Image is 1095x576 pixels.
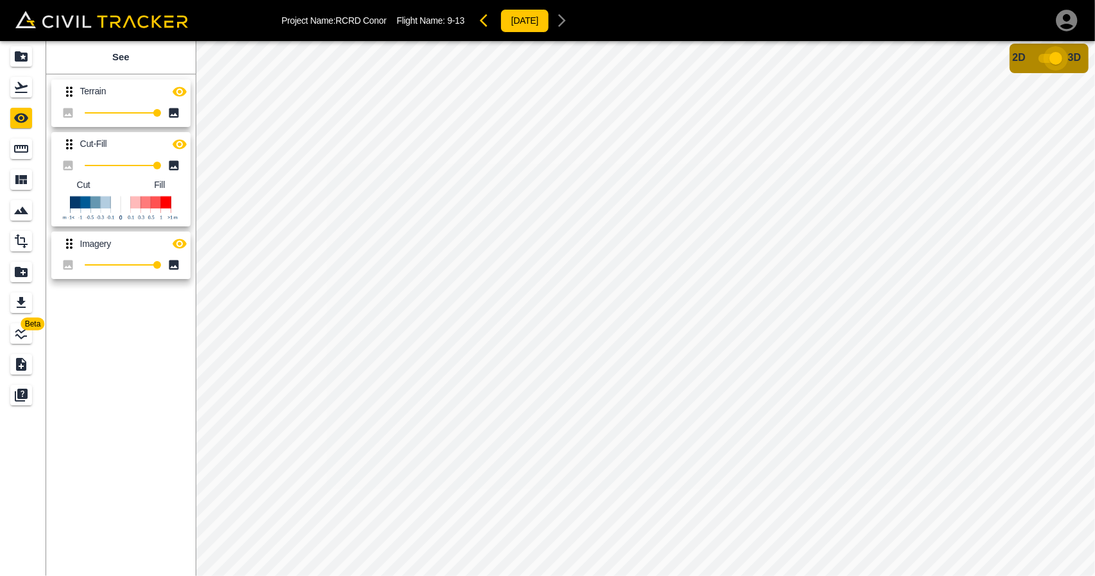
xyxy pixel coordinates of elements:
[396,15,464,26] p: Flight Name:
[282,15,387,26] p: Project Name: RCRD Conor
[15,11,188,29] img: Civil Tracker
[1068,52,1081,63] span: 3D
[447,15,464,26] span: 9-13
[1012,52,1025,63] span: 2D
[500,9,549,33] button: [DATE]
